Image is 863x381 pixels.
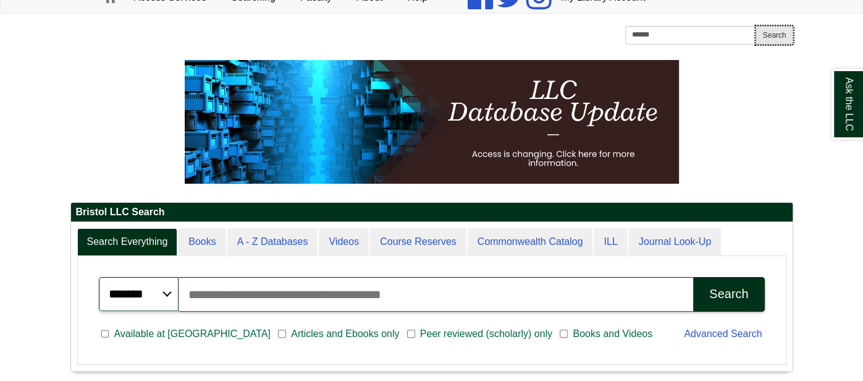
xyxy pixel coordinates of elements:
[693,277,764,312] button: Search
[568,327,657,341] span: Books and Videos
[109,327,275,341] span: Available at [GEOGRAPHIC_DATA]
[468,228,593,256] a: Commonwealth Catalog
[71,203,793,222] h2: Bristol LLC Search
[77,228,178,256] a: Search Everything
[286,327,404,341] span: Articles and Ebooks only
[629,228,721,256] a: Journal Look-Up
[185,60,679,184] img: HTML tutorial
[560,328,568,340] input: Books and Videos
[709,287,748,301] div: Search
[756,26,793,45] button: Search
[370,228,466,256] a: Course Reserves
[594,228,627,256] a: ILL
[319,228,369,256] a: Videos
[101,328,109,340] input: Available at [GEOGRAPHIC_DATA]
[179,228,225,256] a: Books
[415,327,557,341] span: Peer reviewed (scholarly) only
[278,328,286,340] input: Articles and Ebooks only
[407,328,415,340] input: Peer reviewed (scholarly) only
[684,328,762,339] a: Advanced Search
[227,228,318,256] a: A - Z Databases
